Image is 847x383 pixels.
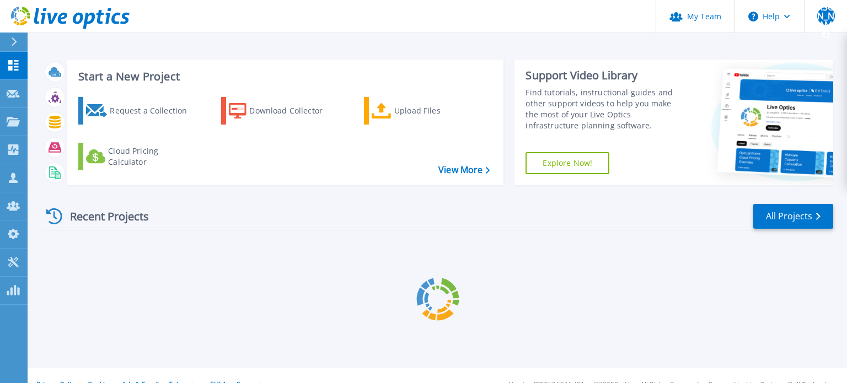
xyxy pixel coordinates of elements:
a: Explore Now! [526,152,609,174]
div: Find tutorials, instructional guides and other support videos to help you make the most of your L... [526,87,685,131]
div: Upload Files [394,100,483,122]
div: Support Video Library [526,68,685,83]
a: All Projects [753,204,833,229]
a: Request a Collection [78,97,201,125]
a: View More [438,165,490,175]
a: Download Collector [221,97,344,125]
div: Request a Collection [110,100,198,122]
a: Cloud Pricing Calculator [78,143,201,170]
div: Download Collector [249,100,337,122]
h3: Start a New Project [78,71,490,83]
div: Cloud Pricing Calculator [108,145,196,168]
div: Recent Projects [42,203,164,230]
a: Upload Files [364,97,487,125]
